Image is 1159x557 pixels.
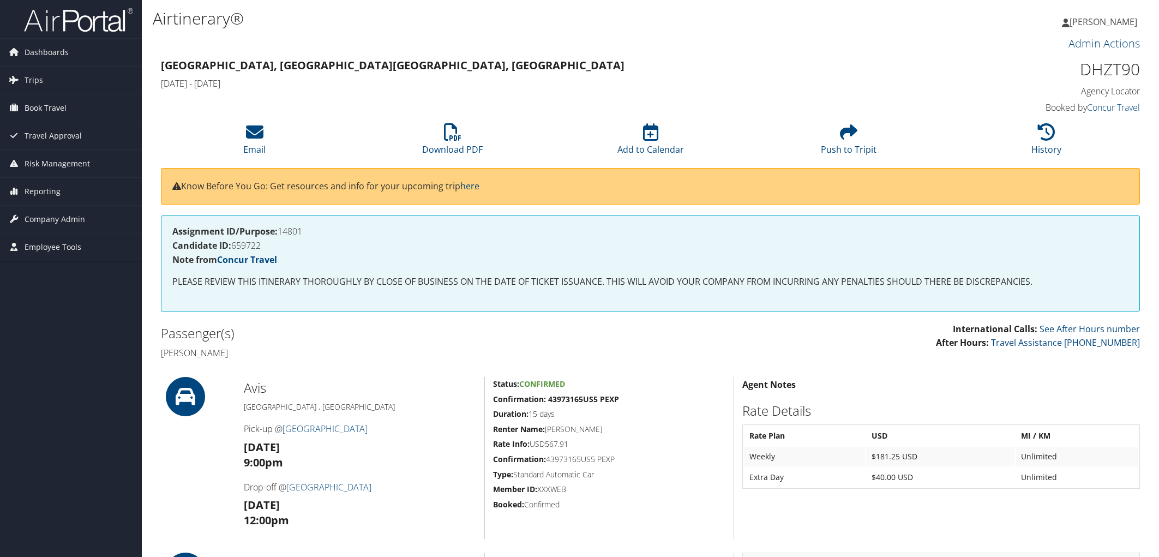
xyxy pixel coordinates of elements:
[172,239,231,251] strong: Candidate ID:
[25,233,81,261] span: Employee Tools
[493,484,725,495] h5: XXXWEB
[217,254,277,266] a: Concur Travel
[493,439,725,450] h5: USD567.91
[908,85,1140,97] h4: Agency Locator
[1087,101,1140,113] a: Concur Travel
[493,469,513,480] strong: Type:
[1016,426,1138,446] th: MI / KM
[908,101,1140,113] h4: Booked by
[172,241,1128,250] h4: 659722
[161,77,891,89] h4: [DATE] - [DATE]
[25,122,82,149] span: Travel Approval
[493,499,725,510] h5: Confirmed
[744,447,865,466] td: Weekly
[742,402,1140,420] h2: Rate Details
[1016,468,1138,487] td: Unlimited
[244,513,289,528] strong: 12:00pm
[493,424,725,435] h5: [PERSON_NAME]
[172,275,1128,289] p: PLEASE REVIEW THIS ITINERARY THOROUGHLY BY CLOSE OF BUSINESS ON THE DATE OF TICKET ISSUANCE. THIS...
[744,468,865,487] td: Extra Day
[25,67,43,94] span: Trips
[172,227,1128,236] h4: 14801
[172,254,277,266] strong: Note from
[244,481,476,493] h4: Drop-off @
[244,423,476,435] h4: Pick-up @
[519,379,565,389] span: Confirmed
[244,440,280,454] strong: [DATE]
[25,206,85,233] span: Company Admin
[1070,16,1137,28] span: [PERSON_NAME]
[24,7,133,33] img: airportal-logo.png
[422,129,483,155] a: Download PDF
[153,7,816,30] h1: Airtinerary®
[25,150,90,177] span: Risk Management
[172,179,1128,194] p: Know Before You Go: Get resources and info for your upcoming trip
[286,481,371,493] a: [GEOGRAPHIC_DATA]
[244,498,280,512] strong: [DATE]
[991,337,1140,349] a: Travel Assistance [PHONE_NUMBER]
[493,454,725,465] h5: 43973165US5 PEXP
[25,39,69,66] span: Dashboards
[1068,36,1140,51] a: Admin Actions
[936,337,989,349] strong: After Hours:
[1062,5,1148,38] a: [PERSON_NAME]
[493,409,529,419] strong: Duration:
[283,423,368,435] a: [GEOGRAPHIC_DATA]
[866,447,1014,466] td: $181.25 USD
[161,347,642,359] h4: [PERSON_NAME]
[866,426,1014,446] th: USD
[493,469,725,480] h5: Standard Automatic Car
[617,129,684,155] a: Add to Calendar
[1040,323,1140,335] a: See After Hours number
[460,180,479,192] a: here
[866,468,1014,487] td: $40.00 USD
[243,129,266,155] a: Email
[493,439,530,449] strong: Rate Info:
[1016,447,1138,466] td: Unlimited
[172,225,278,237] strong: Assignment ID/Purpose:
[493,409,725,420] h5: 15 days
[244,455,283,470] strong: 9:00pm
[25,94,67,122] span: Book Travel
[908,58,1140,81] h1: DHZT90
[161,324,642,343] h2: Passenger(s)
[244,379,476,397] h2: Avis
[161,58,624,73] strong: [GEOGRAPHIC_DATA], [GEOGRAPHIC_DATA] [GEOGRAPHIC_DATA], [GEOGRAPHIC_DATA]
[493,424,545,434] strong: Renter Name:
[25,178,61,205] span: Reporting
[244,402,476,412] h5: [GEOGRAPHIC_DATA] , [GEOGRAPHIC_DATA]
[493,394,619,404] strong: Confirmation: 43973165US5 PEXP
[493,499,524,510] strong: Booked:
[1031,129,1061,155] a: History
[493,379,519,389] strong: Status:
[744,426,865,446] th: Rate Plan
[821,129,876,155] a: Push to Tripit
[493,484,537,494] strong: Member ID:
[953,323,1037,335] strong: International Calls:
[742,379,796,391] strong: Agent Notes
[493,454,546,464] strong: Confirmation:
